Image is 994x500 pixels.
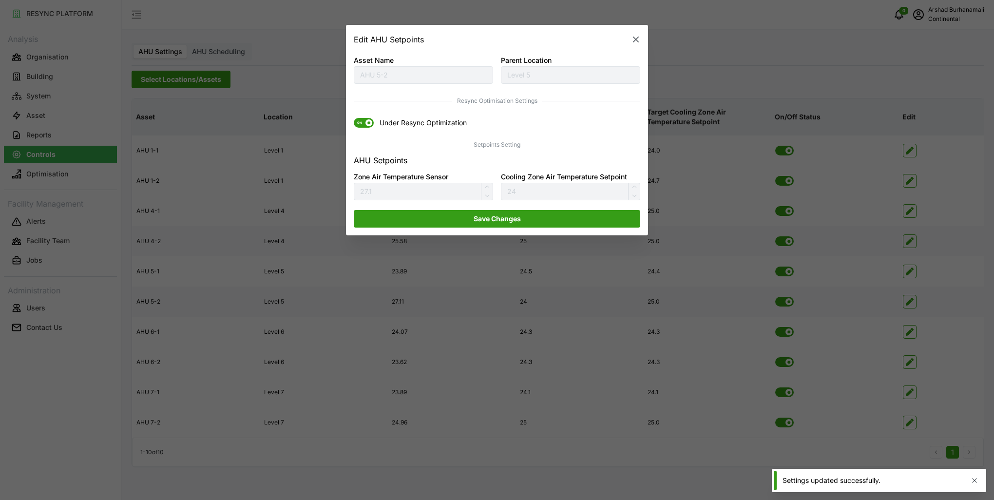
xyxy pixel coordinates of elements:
[354,172,448,182] label: Zone Air Temperature Sensor
[354,154,407,167] p: AHU Setpoints
[354,118,365,128] span: ON
[501,55,552,66] label: Parent Location
[354,55,394,66] label: Asset Name
[501,172,627,182] label: Cooling Zone Air Temperature Setpoint
[354,210,640,228] button: Save Changes
[374,118,467,128] span: Under Resync Optimization
[354,36,424,43] h2: Edit AHU Setpoints
[354,96,640,106] span: Resync Optimisation Settings
[783,476,963,485] div: Settings updated successfully.
[354,141,640,150] span: Setpoints Setting
[474,211,521,227] span: Save Changes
